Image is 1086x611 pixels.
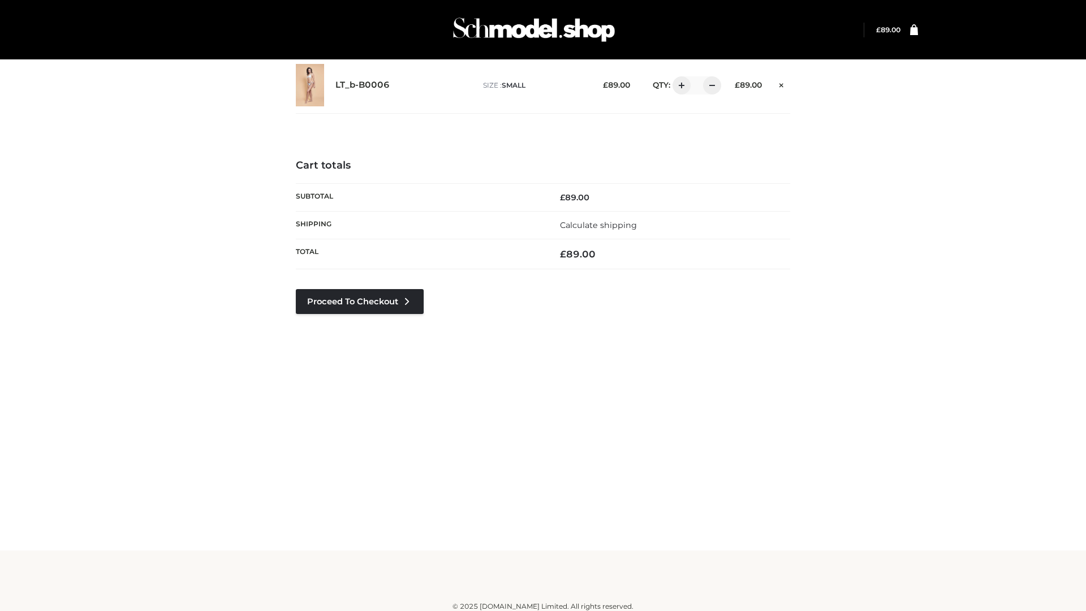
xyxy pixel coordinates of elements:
span: £ [560,248,566,260]
span: £ [560,192,565,203]
h4: Cart totals [296,160,790,172]
a: £89.00 [876,25,900,34]
bdi: 89.00 [876,25,900,34]
p: size : [483,80,585,91]
th: Subtotal [296,183,543,211]
bdi: 89.00 [560,192,589,203]
a: LT_b-B0006 [335,80,390,91]
div: QTY: [641,76,717,94]
span: SMALL [502,81,525,89]
span: £ [735,80,740,89]
img: LT_b-B0006 - SMALL [296,64,324,106]
span: £ [603,80,608,89]
a: Proceed to Checkout [296,289,424,314]
bdi: 89.00 [735,80,762,89]
a: Remove this item [773,76,790,91]
th: Shipping [296,211,543,239]
bdi: 89.00 [603,80,630,89]
img: Schmodel Admin 964 [449,7,619,52]
a: Calculate shipping [560,220,637,230]
th: Total [296,239,543,269]
span: £ [876,25,881,34]
bdi: 89.00 [560,248,596,260]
